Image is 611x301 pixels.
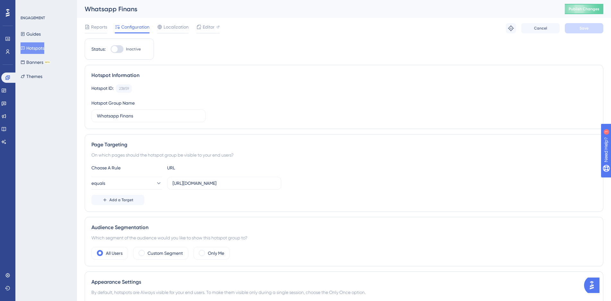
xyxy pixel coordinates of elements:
[91,151,597,159] div: On which pages should the hotspot group be visible to your end users?
[45,61,50,64] div: BETA
[203,23,215,31] span: Editor
[97,112,200,119] input: Type your Hotspot Group Name here
[521,23,560,33] button: Cancel
[91,234,597,242] div: Which segment of the audience would you like to show this hotspot group to?
[167,164,238,172] div: URL
[21,28,41,40] button: Guides
[91,23,107,31] span: Reports
[91,195,144,205] button: Add a Target
[208,249,224,257] label: Only Me
[85,4,549,13] div: Whatsapp Finans
[119,86,129,91] div: 23859
[91,179,105,187] span: equals
[21,42,44,54] button: Hotspots
[91,72,597,79] div: Hotspot Information
[21,56,50,68] button: BannersBETA
[580,26,589,31] span: Save
[126,47,141,52] span: Inactive
[534,26,547,31] span: Cancel
[164,23,189,31] span: Localization
[15,2,40,9] span: Need Help?
[91,164,162,172] div: Choose A Rule
[21,71,42,82] button: Themes
[121,23,149,31] span: Configuration
[565,4,603,14] button: Publish Changes
[91,99,135,107] div: Hotspot Group Name
[569,6,599,12] span: Publish Changes
[21,15,45,21] div: ENGAGEMENT
[109,197,133,202] span: Add a Target
[173,180,276,187] input: yourwebsite.com/path
[106,249,123,257] label: All Users
[45,3,47,8] div: 1
[148,249,183,257] label: Custom Segment
[91,288,597,296] div: By default, hotspots are Always visible for your end users. To make them visible only during a si...
[91,45,106,53] div: Status:
[565,23,603,33] button: Save
[91,224,597,231] div: Audience Segmentation
[91,141,597,149] div: Page Targeting
[91,278,597,286] div: Appearance Settings
[584,276,603,295] iframe: UserGuiding AI Assistant Launcher
[91,177,162,190] button: equals
[91,84,114,93] div: Hotspot ID:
